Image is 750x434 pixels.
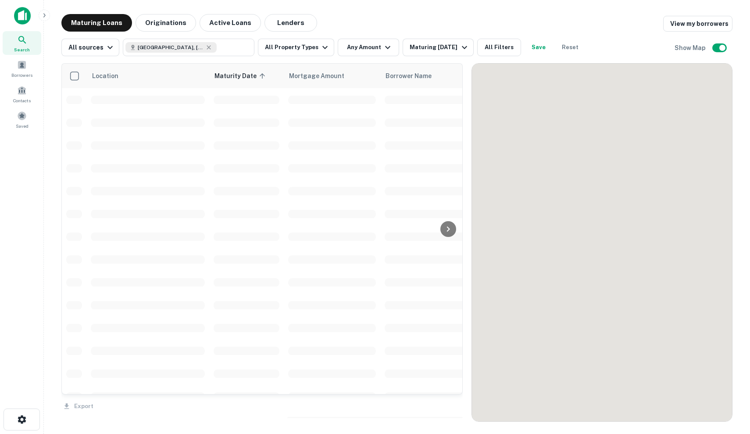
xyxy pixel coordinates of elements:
[3,82,41,106] a: Contacts
[706,364,750,406] iframe: Chat Widget
[3,31,41,55] a: Search
[472,64,732,421] div: 0 0
[386,71,432,81] span: Borrower Name
[13,97,31,104] span: Contacts
[3,108,41,131] a: Saved
[209,64,284,88] th: Maturity Date
[136,14,196,32] button: Originations
[14,7,31,25] img: capitalize-icon.png
[284,64,380,88] th: Mortgage Amount
[214,71,268,81] span: Maturity Date
[92,71,118,81] span: Location
[16,122,29,129] span: Saved
[525,39,553,56] button: Save your search to get updates of matches that match your search criteria.
[289,71,356,81] span: Mortgage Amount
[138,43,204,51] span: [GEOGRAPHIC_DATA], [GEOGRAPHIC_DATA], [GEOGRAPHIC_DATA]
[86,64,209,88] th: Location
[264,14,317,32] button: Lenders
[675,43,707,53] h6: Show Map
[380,64,477,88] th: Borrower Name
[200,14,261,32] button: Active Loans
[338,39,399,56] button: Any Amount
[3,57,41,80] a: Borrowers
[663,16,732,32] a: View my borrowers
[68,42,115,53] div: All sources
[61,14,132,32] button: Maturing Loans
[477,39,521,56] button: All Filters
[403,39,473,56] button: Maturing [DATE]
[258,39,334,56] button: All Property Types
[14,46,30,53] span: Search
[61,39,119,56] button: All sources
[11,72,32,79] span: Borrowers
[556,39,584,56] button: Reset
[410,42,469,53] div: Maturing [DATE]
